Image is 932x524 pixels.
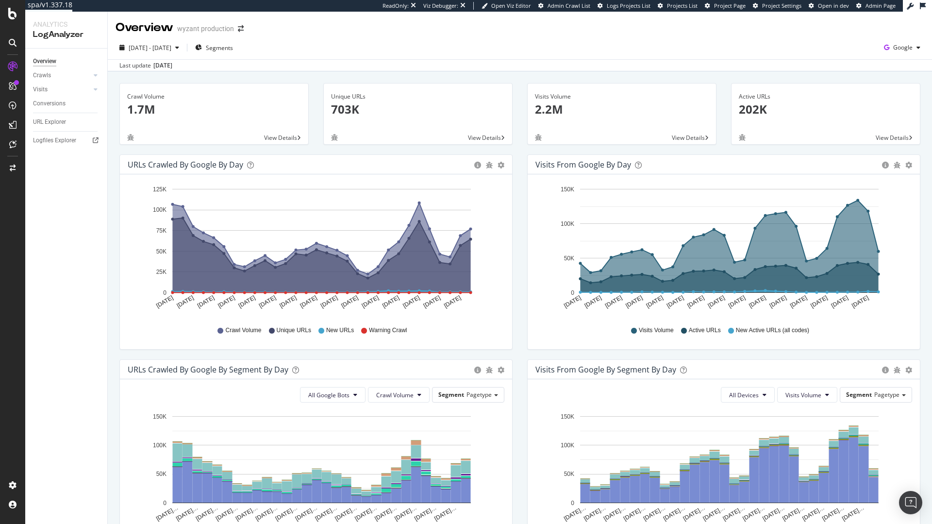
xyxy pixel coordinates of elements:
text: 50K [564,471,574,478]
text: [DATE] [583,294,603,309]
button: Visits Volume [777,387,837,403]
div: gear [905,162,912,169]
div: arrow-right-arrow-left [238,25,244,32]
text: [DATE] [258,294,277,309]
div: bug [739,134,746,141]
div: circle-info [882,162,889,169]
span: Segment [846,390,872,399]
text: 0 [163,289,166,296]
div: Analytics [33,19,100,29]
a: Admin Crawl List [538,2,590,10]
span: Google [893,43,913,51]
span: Crawl Volume [225,326,261,335]
a: Open Viz Editor [482,2,531,10]
span: View Details [672,134,705,142]
div: gear [498,367,504,373]
div: bug [894,162,900,169]
text: [DATE] [810,294,829,309]
div: gear [905,367,912,373]
div: bug [127,134,134,141]
div: A chart. [128,410,501,523]
div: URLs Crawled by Google By Segment By Day [128,365,288,374]
span: Logs Projects List [607,2,650,9]
div: wyzant production [177,24,234,34]
text: 100K [561,442,574,449]
span: Admin Page [865,2,896,9]
div: gear [498,162,504,169]
div: [DATE] [153,61,172,70]
text: [DATE] [707,294,726,309]
text: [DATE] [278,294,298,309]
text: [DATE] [748,294,767,309]
span: All Google Bots [308,391,349,399]
a: Overview [33,56,100,67]
span: Open in dev [818,2,849,9]
text: 50K [564,255,574,262]
text: 25K [156,269,166,275]
a: Logfiles Explorer [33,135,100,146]
div: Viz Debugger: [423,2,458,10]
text: [DATE] [686,294,705,309]
a: Project Settings [753,2,801,10]
text: [DATE] [850,294,870,309]
div: Overview [116,19,173,36]
text: [DATE] [768,294,788,309]
text: 100K [561,220,574,227]
text: [DATE] [563,294,582,309]
span: Warning Crawl [369,326,407,335]
div: A chart. [535,182,909,317]
text: [DATE] [422,294,442,309]
div: bug [486,367,493,373]
button: All Devices [721,387,775,403]
div: bug [331,134,338,141]
text: [DATE] [155,294,174,309]
p: 202K [739,101,913,118]
div: ReadOnly: [383,2,409,10]
text: [DATE] [381,294,400,309]
div: bug [535,134,542,141]
text: 150K [561,413,574,420]
text: [DATE] [727,294,747,309]
a: Project Page [705,2,746,10]
svg: A chart. [128,182,501,317]
text: [DATE] [666,294,685,309]
button: [DATE] - [DATE] [116,40,183,55]
span: Unique URLs [277,326,311,335]
text: 50K [156,248,166,255]
text: 100K [153,207,166,214]
a: Open in dev [809,2,849,10]
text: [DATE] [830,294,849,309]
span: Open Viz Editor [491,2,531,9]
text: [DATE] [443,294,462,309]
span: View Details [264,134,297,142]
svg: A chart. [535,410,909,523]
div: Crawl Volume [127,92,301,101]
p: 2.2M [535,101,709,118]
text: 0 [163,500,166,507]
span: All Devices [729,391,759,399]
div: URLs Crawled by Google by day [128,160,243,169]
div: circle-info [474,162,481,169]
text: [DATE] [361,294,380,309]
text: [DATE] [789,294,808,309]
text: 100K [153,442,166,449]
div: Last update [119,61,172,70]
button: Crawl Volume [368,387,430,403]
a: Conversions [33,99,100,109]
text: [DATE] [604,294,623,309]
div: Active URLs [739,92,913,101]
a: URL Explorer [33,117,100,127]
div: Visits from Google By Segment By Day [535,365,676,374]
span: Active URLs [689,326,721,335]
span: Project Page [714,2,746,9]
div: Logfiles Explorer [33,135,76,146]
a: Crawls [33,70,91,81]
div: Unique URLs [331,92,505,101]
p: 1.7M [127,101,301,118]
div: URL Explorer [33,117,66,127]
span: View Details [876,134,909,142]
text: [DATE] [624,294,644,309]
button: All Google Bots [300,387,366,403]
text: 0 [571,500,574,507]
